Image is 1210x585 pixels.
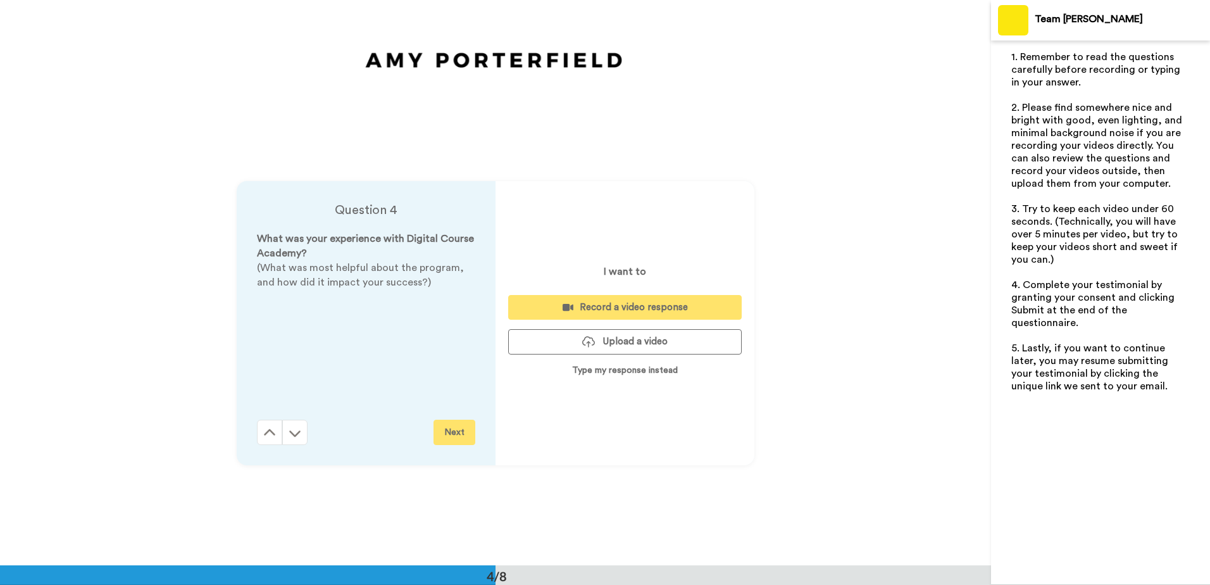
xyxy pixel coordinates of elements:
span: 4. Complete your testimonial by granting your consent and clicking Submit at the end of the quest... [1011,280,1177,328]
h4: Question 4 [257,201,475,219]
span: 2. Please find somewhere nice and bright with good, even lighting, and minimal background noise i... [1011,103,1185,189]
span: (What was most helpful about the program, and how did it impact your success?) [257,263,466,287]
div: 4/8 [466,567,527,585]
div: Team [PERSON_NAME] [1035,13,1209,25]
span: 1. Remember to read the questions carefully before recording or typing in your answer. [1011,52,1183,87]
img: Profile Image [998,5,1028,35]
button: Next [433,420,475,445]
button: Upload a video [508,329,742,354]
p: Type my response instead [572,364,678,377]
span: 3. Try to keep each video under 60 seconds. (Technically, you will have over 5 minutes per video,... [1011,204,1180,265]
span: 5. Lastly, if you want to continue later, you may resume submitting your testimonial by clicking ... [1011,343,1171,391]
div: Record a video response [518,301,732,314]
button: Record a video response [508,295,742,320]
span: What was your experience with Digital Course Academy? [257,234,477,258]
p: I want to [604,264,646,279]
